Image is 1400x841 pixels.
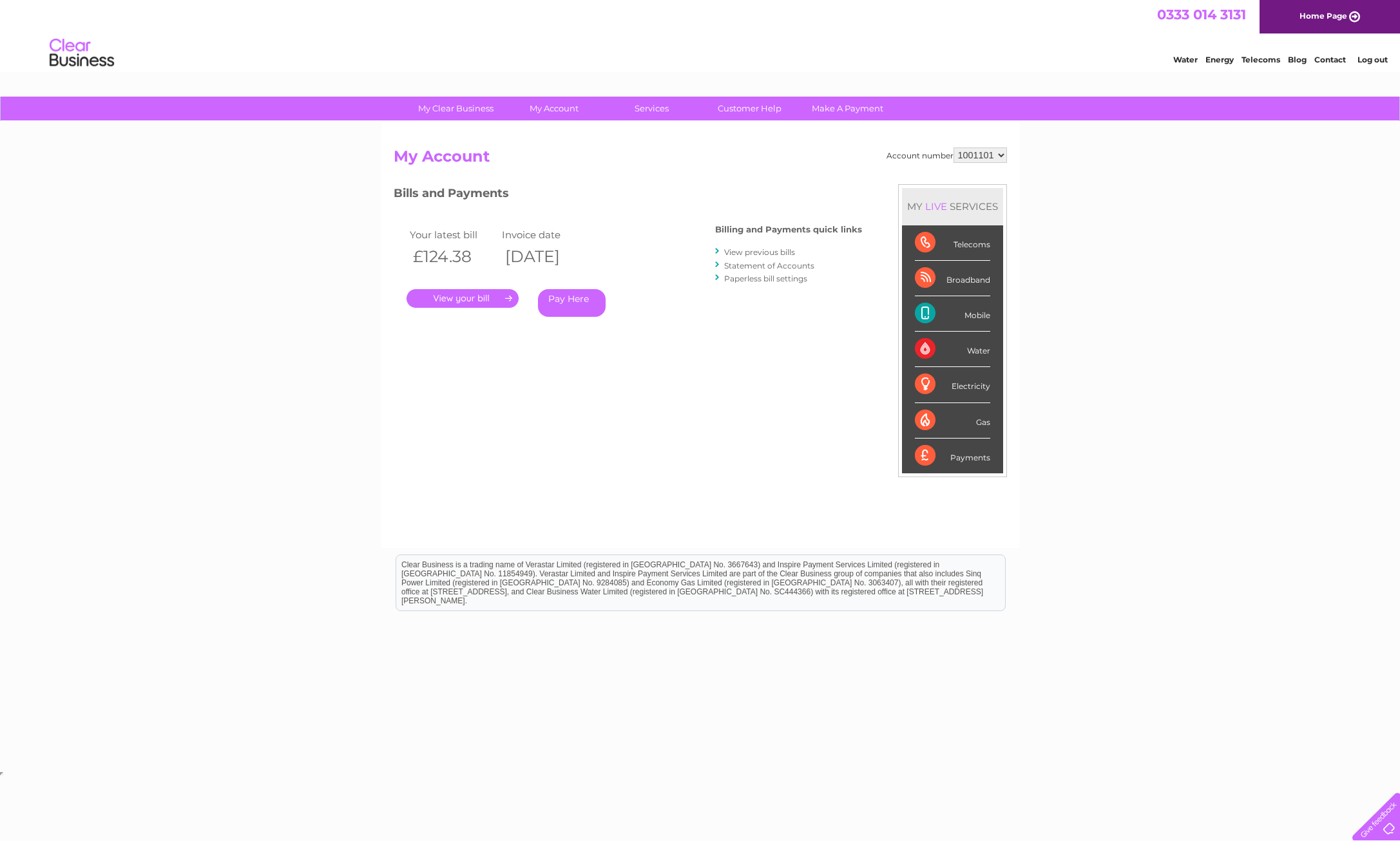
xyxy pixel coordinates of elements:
[794,97,901,120] a: Make A Payment
[49,33,115,73] img: logo.png
[915,296,990,332] div: Mobile
[396,7,1005,62] div: Clear Business is a trading name of Verastar Limited (registered in [GEOGRAPHIC_DATA] No. 3667643...
[1242,55,1280,64] a: Telecoms
[724,247,795,257] a: View previous bills
[902,188,1003,225] div: MY SERVICES
[499,243,591,270] th: [DATE]
[499,226,591,243] td: Invoice date
[501,97,607,120] a: My Account
[915,403,990,439] div: Gas
[915,367,990,402] div: Electricity
[1205,55,1234,64] a: Energy
[1357,55,1388,64] a: Log out
[599,97,705,120] a: Services
[1157,6,1246,23] a: 0333 014 3131
[696,97,803,120] a: Customer Help
[724,261,814,270] a: Statement of Accounts
[1288,55,1307,64] a: Blog
[407,226,499,243] td: Your latest bill
[915,261,990,296] div: Broadband
[887,147,1007,163] div: Account number
[403,97,509,120] a: My Clear Business
[538,289,606,317] a: Pay Here
[1314,55,1346,64] a: Contact
[715,225,862,234] h4: Billing and Payments quick links
[724,274,807,283] a: Paperless bill settings
[394,147,1007,172] h2: My Account
[915,332,990,367] div: Water
[394,184,862,207] h3: Bills and Payments
[407,243,499,270] th: £124.38
[1173,55,1198,64] a: Water
[915,439,990,473] div: Payments
[923,200,950,213] div: LIVE
[915,225,990,261] div: Telecoms
[407,289,519,308] a: .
